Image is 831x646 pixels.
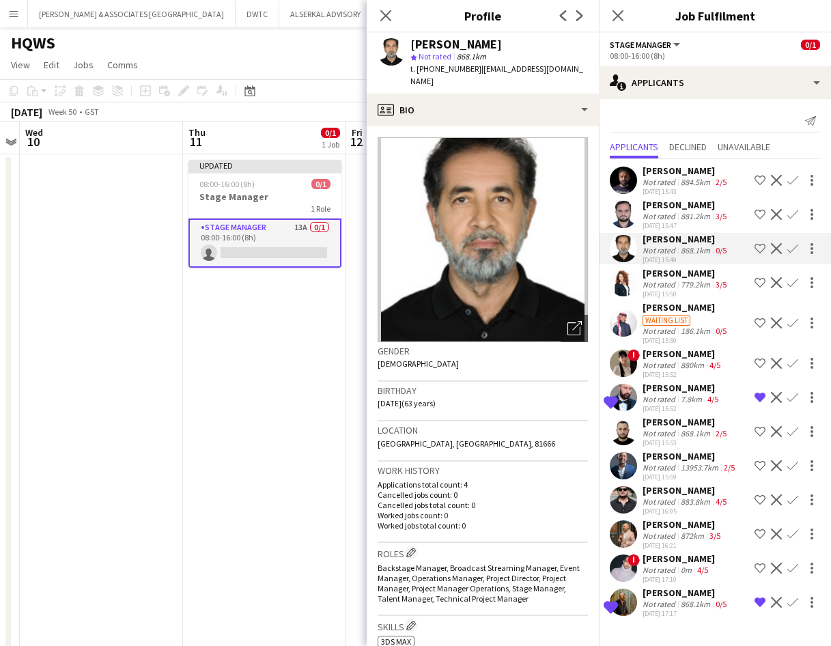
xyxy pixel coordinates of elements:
div: Updated [188,160,341,171]
div: Not rated [643,531,678,541]
span: t. [PHONE_NUMBER] [410,64,481,74]
div: Bio [367,94,599,126]
div: [PERSON_NAME] [643,518,723,531]
span: Applicants [610,142,658,152]
div: [DATE] 17:17 [643,609,729,618]
div: Not rated [643,326,678,336]
div: [DATE] [11,105,42,119]
app-job-card: Updated08:00-16:00 (8h)0/1Stage Manager1 RoleStage Manager13A0/108:00-16:00 (8h) [188,160,341,268]
span: 12 [350,134,363,150]
span: | [EMAIL_ADDRESS][DOMAIN_NAME] [410,64,583,86]
app-skills-label: 2/5 [716,428,727,438]
div: 1 Job [322,139,339,150]
div: [PERSON_NAME] [643,267,729,279]
span: 08:00-16:00 (8h) [199,179,255,189]
div: [PERSON_NAME] [643,233,729,245]
span: View [11,59,30,71]
span: 10 [23,134,43,150]
a: Comms [102,56,143,74]
span: Stage Manager [610,40,671,50]
div: [DATE] 15:47 [643,221,729,230]
div: [DATE] 15:53 [643,438,729,447]
div: 868.1km [678,599,713,609]
div: 880km [678,360,707,370]
div: [PERSON_NAME] [643,199,729,211]
span: 868.1km [454,51,489,61]
button: ALSERKAL ADVISORY [279,1,372,27]
p: Worked jobs count: 0 [378,510,588,520]
div: Not rated [643,394,678,404]
app-skills-label: 4/5 [716,496,727,507]
div: [PERSON_NAME] [643,382,721,394]
div: [DATE] 15:50 [643,290,729,298]
h3: Roles [378,546,588,560]
div: Not rated [643,211,678,221]
div: [PERSON_NAME] [643,587,729,599]
button: DWTC [236,1,279,27]
div: 779.2km [678,279,713,290]
app-skills-label: 4/5 [707,394,718,404]
span: [DEMOGRAPHIC_DATA] [378,359,459,369]
app-skills-label: 0/5 [716,326,727,336]
div: [PERSON_NAME] [410,38,502,51]
span: Week 50 [45,107,79,117]
div: [DATE] 16:05 [643,507,729,516]
app-skills-label: 4/5 [697,565,708,575]
div: [DATE] 15:52 [643,404,721,413]
div: [PERSON_NAME] [643,165,729,177]
div: [DATE] 15:52 [643,370,723,379]
span: [GEOGRAPHIC_DATA], [GEOGRAPHIC_DATA], 81666 [378,438,555,449]
a: Jobs [68,56,99,74]
h3: Work history [378,464,588,477]
div: Not rated [643,565,678,575]
app-skills-label: 4/5 [709,360,720,370]
app-skills-label: 0/5 [716,245,727,255]
span: ! [628,349,640,361]
div: Not rated [643,279,678,290]
span: Declined [669,142,707,152]
h3: Profile [367,7,599,25]
div: 884.5km [678,177,713,187]
div: [PERSON_NAME] [643,552,715,565]
span: Not rated [419,51,451,61]
app-card-role: Stage Manager13A0/108:00-16:00 (8h) [188,219,341,268]
div: Not rated [643,428,678,438]
a: Edit [38,56,65,74]
app-skills-label: 3/5 [709,531,720,541]
span: ! [628,554,640,566]
app-skills-label: 3/5 [716,211,727,221]
div: 7.8km [678,394,705,404]
div: Not rated [643,177,678,187]
div: [DATE] 16:21 [643,541,723,550]
span: Wed [25,126,43,139]
div: 868.1km [678,428,713,438]
app-skills-label: 2/5 [724,462,735,473]
div: [PERSON_NAME] [643,450,737,462]
span: 1 Role [311,203,330,214]
div: [DATE] 15:59 [643,473,737,481]
div: 872km [678,531,707,541]
div: [DATE] 15:50 [643,336,729,345]
span: 0/1 [321,128,340,138]
div: Applicants [599,66,831,99]
div: 08:00-16:00 (8h) [610,51,820,61]
span: Fri [352,126,363,139]
div: 13953.7km [678,462,721,473]
div: [PERSON_NAME] [643,416,729,428]
p: Worked jobs total count: 0 [378,520,588,531]
div: 186.1km [678,326,713,336]
span: Jobs [73,59,94,71]
div: Open photos pop-in [561,315,588,342]
span: Comms [107,59,138,71]
div: Not rated [643,245,678,255]
h3: Gender [378,345,588,357]
p: Cancelled jobs total count: 0 [378,500,588,510]
h3: Skills [378,619,588,633]
div: [PERSON_NAME] [643,301,729,313]
div: [DATE] 15:43 [643,187,729,196]
div: [PERSON_NAME] [643,484,729,496]
div: GST [85,107,99,117]
img: Crew avatar or photo [378,137,588,342]
app-skills-label: 0/5 [716,599,727,609]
